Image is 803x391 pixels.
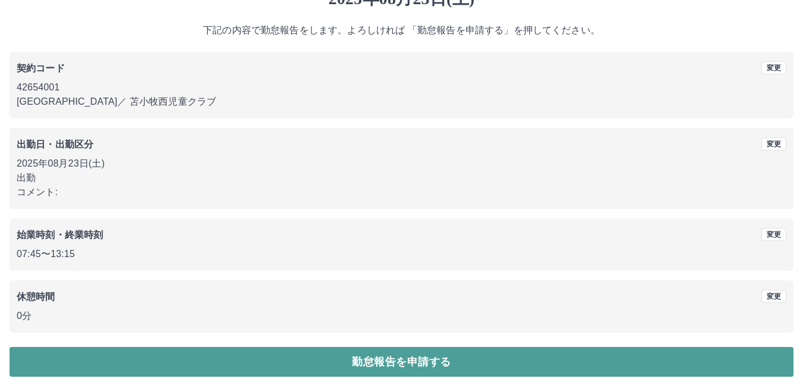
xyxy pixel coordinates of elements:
p: 2025年08月23日(土) [17,157,786,171]
p: 下記の内容で勤怠報告をします。よろしければ 「勤怠報告を申請する」を押してください。 [10,23,793,37]
p: 0分 [17,309,786,323]
b: 出勤日・出勤区分 [17,139,93,149]
b: 休憩時間 [17,292,55,302]
p: 07:45 〜 13:15 [17,247,786,261]
p: コメント: [17,185,786,199]
button: 変更 [761,228,786,241]
button: 変更 [761,61,786,74]
button: 変更 [761,137,786,151]
b: 契約コード [17,63,65,73]
b: 始業時刻・終業時刻 [17,230,103,240]
p: [GEOGRAPHIC_DATA] ／ 苫小牧西児童クラブ [17,95,786,109]
button: 変更 [761,290,786,303]
p: 42654001 [17,80,786,95]
button: 勤怠報告を申請する [10,347,793,377]
p: 出勤 [17,171,786,185]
